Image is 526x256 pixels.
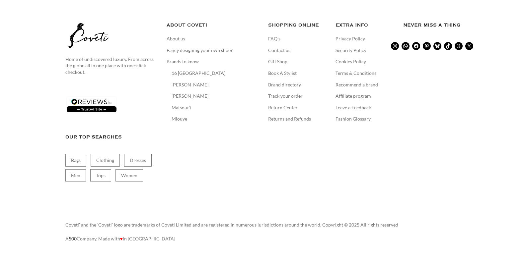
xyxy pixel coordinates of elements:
a: Return Center [268,104,298,111]
a: Brand directory [268,81,302,88]
a: Gift Shop [268,58,288,65]
a: Terms & Conditions [336,70,377,77]
a: Dresses (9,575 items) [124,154,152,167]
div: A Company. Made with in [GEOGRAPHIC_DATA] [65,221,461,243]
a: Track your order [268,93,303,99]
a: Cookies Policy [336,58,367,65]
h5: EXTRA INFO [336,22,393,29]
a: Clothing (18,255 items) [91,154,120,167]
p: Home of undiscovered luxury. From across the globe all in one place with one-click checkout. [65,56,157,76]
a: Fancy designing your own shoe? [167,47,233,54]
a: Fashion Glossary [336,116,371,122]
a: Affiliate program [336,93,372,99]
a: About us [167,35,186,42]
a: 500 [69,236,77,242]
a: Bags (1,747 items) [65,154,86,167]
a: Tops (2,882 items) [90,169,111,182]
a: Brands to know [167,58,199,65]
a: Mlouye [172,116,188,122]
a: Contact us [268,47,291,54]
a: Leave a Feedback [336,104,372,111]
a: 16 [GEOGRAPHIC_DATA] [172,70,226,77]
img: reviews-trust-logo-2.png [65,95,118,114]
h3: Never miss a thing [403,22,461,29]
h5: ABOUT COVETI [167,22,258,29]
a: Book A Stylist [268,70,297,77]
a: Security Policy [336,47,367,54]
a: [PERSON_NAME] [172,93,209,99]
a: [PERSON_NAME] [172,81,209,88]
a: Men (1,906 items) [65,169,86,182]
span: ♥ [120,235,122,243]
h5: SHOPPING ONLINE [268,22,326,29]
a: FAQ’s [268,35,281,42]
h3: Our Top Searches [65,133,157,141]
a: Women (21,515 items) [115,169,143,182]
a: Matsour’i [172,104,192,111]
img: coveti-black-logo_ueqiqk.png [65,22,112,49]
p: Coveti' and the 'Coveti' logo are trademarks of Coveti Limited and are registered in numerous jur... [65,221,461,229]
a: Returns and Refunds [268,116,312,122]
a: Privacy Policy [336,35,366,42]
a: Recommend a brand [336,81,379,88]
